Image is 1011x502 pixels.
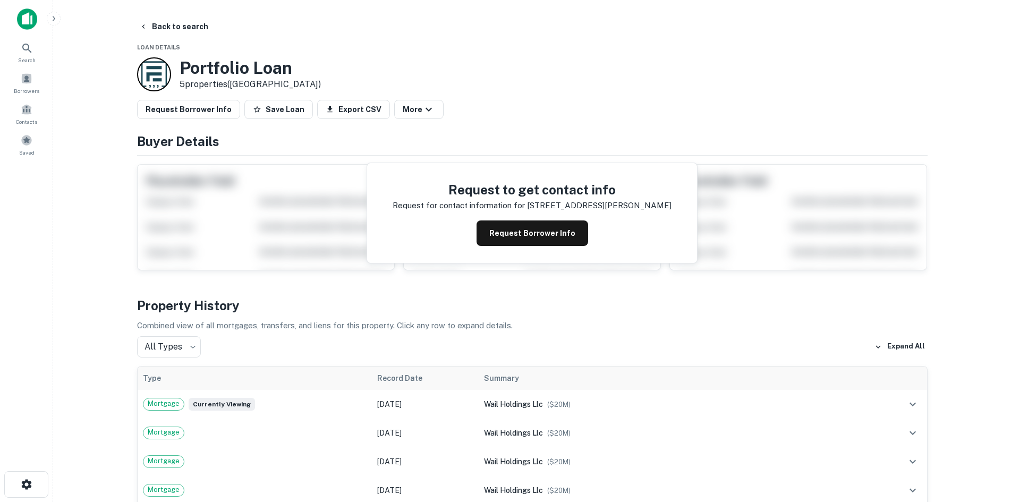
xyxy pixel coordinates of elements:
button: Export CSV [317,100,390,119]
p: Combined view of all mortgages, transfers, and liens for this property. Click any row to expand d... [137,319,928,332]
td: [DATE] [372,390,479,419]
span: Mortgage [143,456,184,466]
button: expand row [904,453,922,471]
button: expand row [904,424,922,442]
a: Saved [3,130,50,159]
a: Contacts [3,99,50,128]
h4: Buyer Details [137,132,928,151]
h3: Portfolio Loan [180,58,321,78]
div: All Types [137,336,201,358]
p: 5 properties ([GEOGRAPHIC_DATA]) [180,78,321,91]
a: Borrowers [3,69,50,97]
td: [DATE] [372,447,479,476]
th: Type [138,367,372,390]
span: wail holdings llc [484,400,543,409]
span: Mortgage [143,398,184,409]
p: [STREET_ADDRESS][PERSON_NAME] [527,199,672,212]
td: [DATE] [372,419,479,447]
span: wail holdings llc [484,486,543,495]
button: expand row [904,481,922,499]
span: Mortgage [143,427,184,438]
button: expand row [904,395,922,413]
span: Mortgage [143,484,184,495]
span: ($ 20M ) [547,458,571,466]
span: Contacts [16,117,37,126]
th: Record Date [372,367,479,390]
span: Loan Details [137,44,180,50]
p: Request for contact information for [393,199,525,212]
button: Back to search [135,17,213,36]
span: Saved [19,148,35,157]
a: Search [3,38,50,66]
h4: Request to get contact info [393,180,672,199]
button: Request Borrower Info [477,220,588,246]
button: Save Loan [244,100,313,119]
span: wail holdings llc [484,429,543,437]
th: Summary [479,367,872,390]
span: Search [18,56,36,64]
button: Expand All [872,339,928,355]
button: More [394,100,444,119]
span: wail holdings llc [484,457,543,466]
span: Currently viewing [189,398,255,411]
span: ($ 20M ) [547,401,571,409]
button: Request Borrower Info [137,100,240,119]
span: Borrowers [14,87,39,95]
iframe: Chat Widget [958,417,1011,468]
span: ($ 20M ) [547,429,571,437]
img: capitalize-icon.png [17,8,37,30]
span: ($ 20M ) [547,487,571,495]
h4: Property History [137,296,928,315]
